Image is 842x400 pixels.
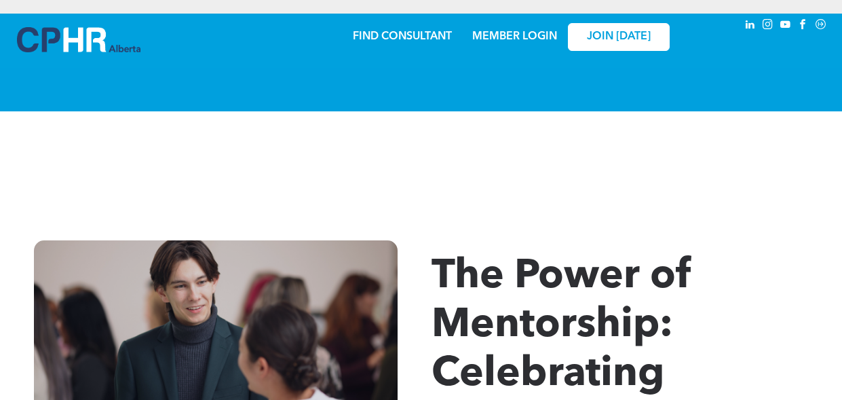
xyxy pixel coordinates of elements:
[587,31,651,43] span: JOIN [DATE]
[743,17,758,35] a: linkedin
[814,17,828,35] a: Social network
[761,17,776,35] a: instagram
[796,17,811,35] a: facebook
[778,17,793,35] a: youtube
[472,31,557,42] a: MEMBER LOGIN
[17,27,140,52] img: A blue and white logo for cp alberta
[568,23,670,51] a: JOIN [DATE]
[353,31,452,42] a: FIND CONSULTANT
